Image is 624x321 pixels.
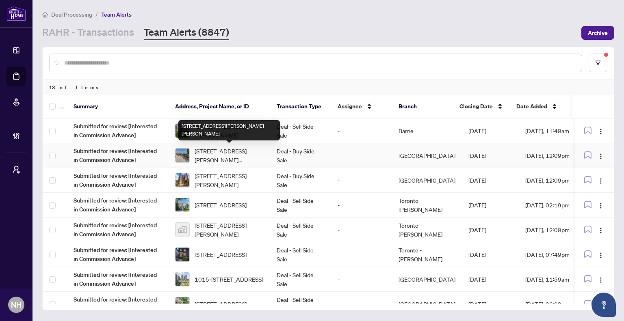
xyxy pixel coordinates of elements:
img: Logo [598,227,604,234]
td: Toronto - [PERSON_NAME] [392,242,462,267]
span: [STREET_ADDRESS][PERSON_NAME][PERSON_NAME] [195,146,264,164]
button: Logo [594,223,607,236]
span: Submitted for review: [Interested in Commission Advance] [74,246,162,263]
span: [STREET_ADDRESS] [195,250,247,259]
img: thumbnail-img [175,124,189,138]
span: Submitted for review: [Interested in Commission Advance] [74,146,162,164]
button: Logo [594,198,607,211]
td: [DATE] [462,218,519,242]
span: user-switch [12,166,20,174]
td: Barrie [392,118,462,143]
td: [DATE], 12:09pm [519,218,592,242]
img: thumbnail-img [175,173,189,187]
img: thumbnail-img [175,248,189,261]
button: filter [589,54,607,72]
td: - [331,193,392,218]
td: - [331,168,392,193]
td: Deal - Sell Side Sale [270,242,331,267]
button: Logo [594,273,607,286]
img: Logo [598,277,604,283]
img: Logo [598,128,604,135]
td: - [331,242,392,267]
td: Deal - Buy Side Sale [270,143,331,168]
button: Archive [581,26,614,40]
img: Logo [598,178,604,184]
button: Logo [594,124,607,137]
td: [DATE] [462,193,519,218]
td: - [331,292,392,317]
th: Closing Date [453,95,510,118]
td: Deal - Sell Side Sale [270,118,331,143]
td: Deal - Sell Side Sale [270,292,331,317]
td: [DATE] [462,143,519,168]
th: Transaction Type [270,95,331,118]
span: Archive [588,26,608,39]
div: [STREET_ADDRESS][PERSON_NAME][PERSON_NAME] [178,120,280,140]
span: NH [11,299,22,310]
th: Branch [392,95,453,118]
th: Address, Project Name, or ID [169,95,270,118]
img: Logo [598,153,604,159]
img: thumbnail-img [175,198,189,212]
div: 13 of Items [43,80,614,95]
a: Team Alerts (8847) [144,26,229,40]
button: Logo [594,174,607,187]
td: [GEOGRAPHIC_DATA] [392,168,462,193]
td: - [331,118,392,143]
td: [GEOGRAPHIC_DATA] [392,267,462,292]
span: filter [595,60,601,66]
td: [DATE], 07:49pm [519,242,592,267]
button: Open asap [591,293,616,317]
td: [DATE] [462,242,519,267]
th: Assignee [331,95,392,118]
span: [STREET_ADDRESS] [195,299,247,308]
button: Logo [594,248,607,261]
span: Assignee [338,102,362,111]
td: [DATE], 02:19pm [519,193,592,218]
td: Toronto - [PERSON_NAME] [392,193,462,218]
td: [DATE], 12:09pm [519,143,592,168]
span: Submitted for review: [Interested in Commission Advance] [74,196,162,214]
td: - [331,218,392,242]
button: Logo [594,149,607,162]
td: [DATE], 11:59am [519,267,592,292]
td: [DATE] [462,267,519,292]
td: Deal - Sell Side Sale [270,218,331,242]
span: [STREET_ADDRESS][PERSON_NAME] [195,221,264,239]
span: Submitted for review: [Interested in Commission Advance] [74,171,162,189]
td: Deal - Sell Side Sale [270,193,331,218]
td: Deal - Sell Side Sale [270,267,331,292]
span: Date Added [516,102,547,111]
td: [DATE], 11:49am [519,118,592,143]
td: [DATE] [462,118,519,143]
span: [STREET_ADDRESS][PERSON_NAME] [195,171,264,189]
span: Submitted for review: [Interested in Commission Advance] [74,295,162,313]
img: thumbnail-img [175,272,189,286]
td: [GEOGRAPHIC_DATA] [392,292,462,317]
img: Logo [598,252,604,259]
td: - [331,143,392,168]
td: [DATE], 06:09pm [519,292,592,317]
span: Submitted for review: [Interested in Commission Advance] [74,270,162,288]
td: [DATE] [462,168,519,193]
span: [STREET_ADDRESS] [195,200,247,209]
td: Toronto - [PERSON_NAME] [392,218,462,242]
td: [DATE], 12:09pm [519,168,592,193]
span: Submitted for review: [Interested in Commission Advance] [74,221,162,239]
td: Deal - Buy Side Sale [270,168,331,193]
img: thumbnail-img [175,297,189,311]
th: Date Added [510,95,583,118]
span: 1015-[STREET_ADDRESS] [195,275,263,284]
img: Logo [598,203,604,209]
td: [GEOGRAPHIC_DATA] [392,143,462,168]
img: thumbnail-img [175,223,189,237]
td: - [331,267,392,292]
td: [DATE] [462,292,519,317]
span: Closing Date [459,102,493,111]
img: thumbnail-img [175,149,189,162]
